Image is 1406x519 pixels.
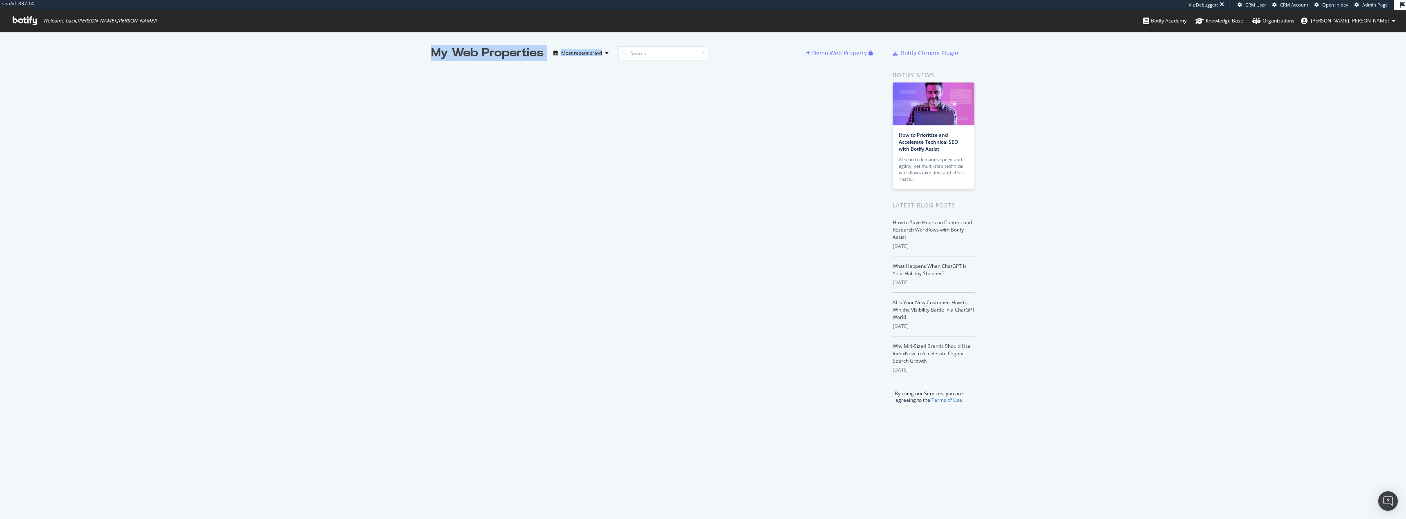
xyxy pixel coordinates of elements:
button: Most recent crawl [550,47,612,60]
a: Botify Chrome Plugin [893,49,958,57]
a: AI Is Your New Customer: How to Win the Visibility Battle in a ChatGPT World [893,299,975,321]
span: james.samson [1311,17,1389,24]
div: Botify Academy [1143,17,1187,25]
div: Knowledge Base [1196,17,1243,25]
div: By using our Services, you are agreeing to the [882,386,975,403]
div: [DATE] [893,243,975,250]
div: Botify news [893,71,975,80]
div: Viz Debugger: [1189,2,1218,8]
button: Demo Web Property [806,47,869,60]
div: Most recent crawl [561,51,602,56]
span: CRM Account [1280,2,1308,8]
span: Open in dev [1322,2,1348,8]
a: CRM Account [1272,2,1308,8]
span: CRM User [1245,2,1266,8]
div: Latest Blog Posts [893,201,975,210]
div: [DATE] [893,366,975,374]
a: How to Prioritize and Accelerate Technical SEO with Botify Assist [899,131,958,152]
span: Welcome back, [PERSON_NAME].[PERSON_NAME] ! [43,18,157,24]
div: Demo Web Property [812,49,867,57]
a: Admin Page [1355,2,1388,8]
div: Open Intercom Messenger [1378,491,1398,511]
div: Organizations [1252,17,1294,25]
a: Demo Web Property [806,49,869,56]
button: [PERSON_NAME].[PERSON_NAME] [1294,14,1402,27]
input: Search [618,46,708,60]
a: What Happens When ChatGPT Is Your Holiday Shopper? [893,263,967,277]
div: My Web Properties [431,45,544,61]
a: Why Mid-Sized Brands Should Use IndexNow to Accelerate Organic Search Growth [893,343,971,364]
a: Botify Academy [1143,10,1187,32]
img: How to Prioritize and Accelerate Technical SEO with Botify Assist [893,82,974,125]
div: [DATE] [893,323,975,330]
a: Open in dev [1314,2,1348,8]
div: Botify Chrome Plugin [901,49,958,57]
a: Knowledge Base [1196,10,1243,32]
a: Terms of Use [931,396,962,403]
a: How to Save Hours on Content and Research Workflows with Botify Assist [893,219,972,241]
a: CRM User [1238,2,1266,8]
span: Admin Page [1362,2,1388,8]
div: [DATE] [893,279,975,286]
a: Organizations [1252,10,1294,32]
div: AI search demands speed and agility, yet multi-step technical workflows take time and effort. Tha... [899,156,968,183]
